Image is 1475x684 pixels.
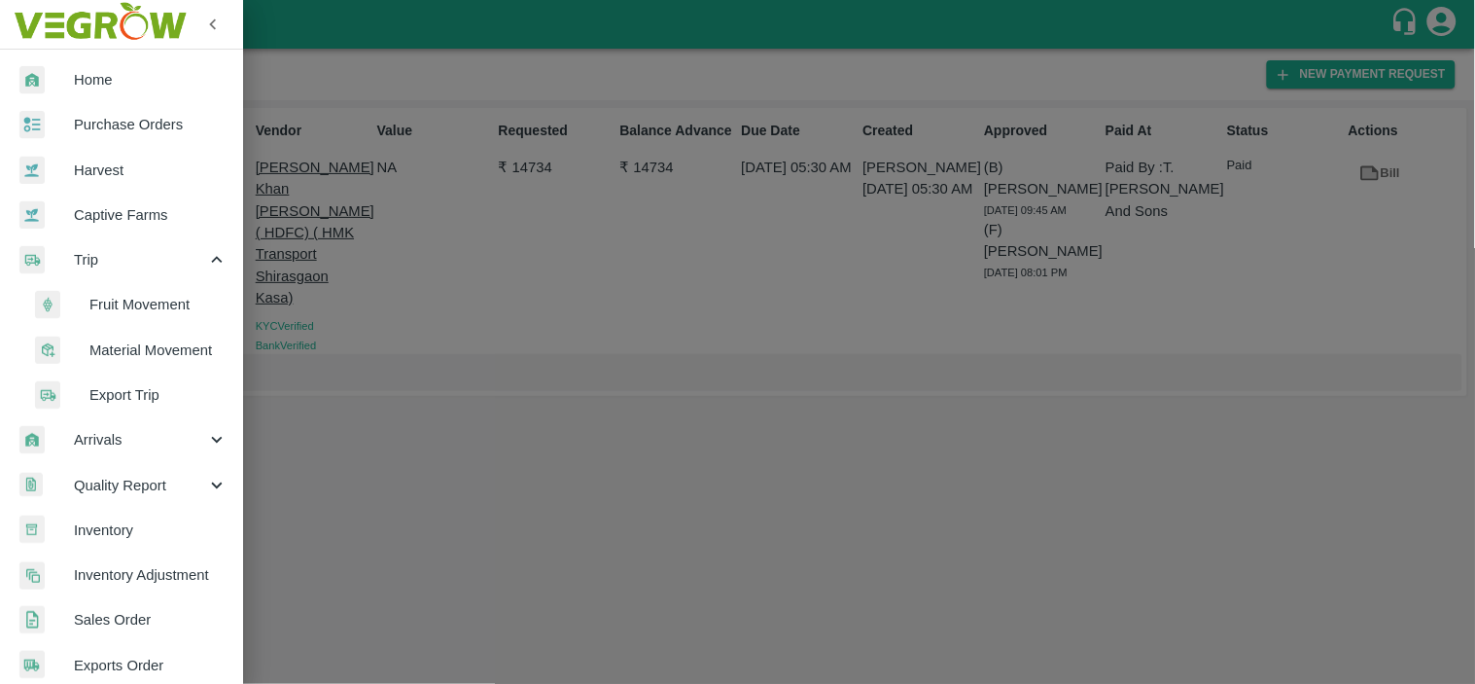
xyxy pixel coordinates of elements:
[19,111,45,139] img: reciept
[19,200,45,230] img: harvest
[74,475,206,496] span: Quality Report
[74,609,228,630] span: Sales Order
[19,473,43,497] img: qualityReport
[74,204,228,226] span: Captive Farms
[16,282,243,327] a: fruitFruit Movement
[74,655,228,676] span: Exports Order
[16,328,243,373] a: materialMaterial Movement
[74,69,228,90] span: Home
[35,381,60,410] img: delivery
[89,384,228,406] span: Export Trip
[19,66,45,94] img: whArrival
[74,114,228,135] span: Purchase Orders
[35,291,60,319] img: fruit
[19,516,45,544] img: whInventory
[19,561,45,590] img: inventory
[89,294,228,315] span: Fruit Movement
[89,340,228,361] span: Material Movement
[19,426,45,454] img: whArrival
[19,651,45,679] img: shipments
[74,429,206,450] span: Arrivals
[19,156,45,185] img: harvest
[74,160,228,181] span: Harvest
[74,564,228,586] span: Inventory Adjustment
[16,373,243,417] a: deliveryExport Trip
[35,336,60,365] img: material
[19,246,45,274] img: delivery
[19,606,45,634] img: sales
[74,520,228,541] span: Inventory
[74,249,206,270] span: Trip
